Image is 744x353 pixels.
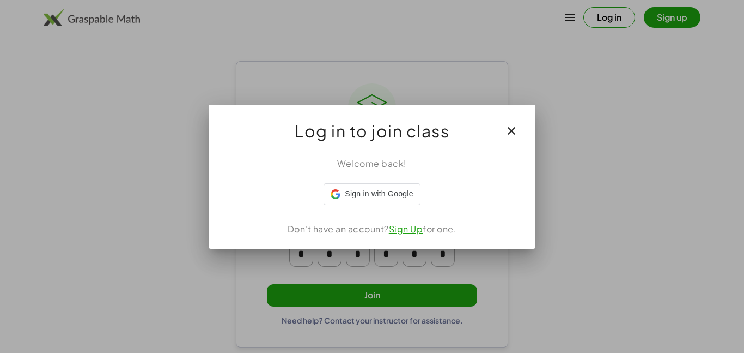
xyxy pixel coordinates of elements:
[222,223,522,236] div: Don't have an account? for one.
[222,157,522,170] div: Welcome back!
[345,188,413,200] span: Sign in with Google
[389,223,423,235] a: Sign Up
[324,183,420,205] div: Sign in with Google
[295,118,449,144] span: Log in to join class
